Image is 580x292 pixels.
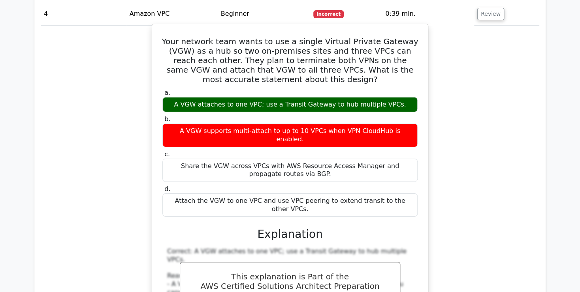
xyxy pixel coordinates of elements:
[126,3,218,25] td: Amazon VPC
[162,97,418,112] div: A VGW attaches to one VPC; use a Transit Gateway to hub multiple VPCs.
[162,193,418,217] div: Attach the VGW to one VPC and use VPC peering to extend transit to the other VPCs.
[164,89,170,96] span: a.
[164,185,170,193] span: d.
[162,159,418,182] div: Share the VGW across VPCs with AWS Resource Access Manager and propagate routes via BGP.
[164,115,170,123] span: b.
[477,8,504,20] button: Review
[41,3,126,25] td: 4
[164,150,170,158] span: c.
[313,10,344,18] span: Incorrect
[167,228,413,241] h3: Explanation
[218,3,310,25] td: Beginner
[162,37,418,84] h5: Your network team wants to use a single Virtual Private Gateway (VGW) as a hub so two on‑premises...
[162,124,418,147] div: A VGW supports multi‑attach to up to 10 VPCs when VPN CloudHub is enabled.
[382,3,474,25] td: 0:39 min.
